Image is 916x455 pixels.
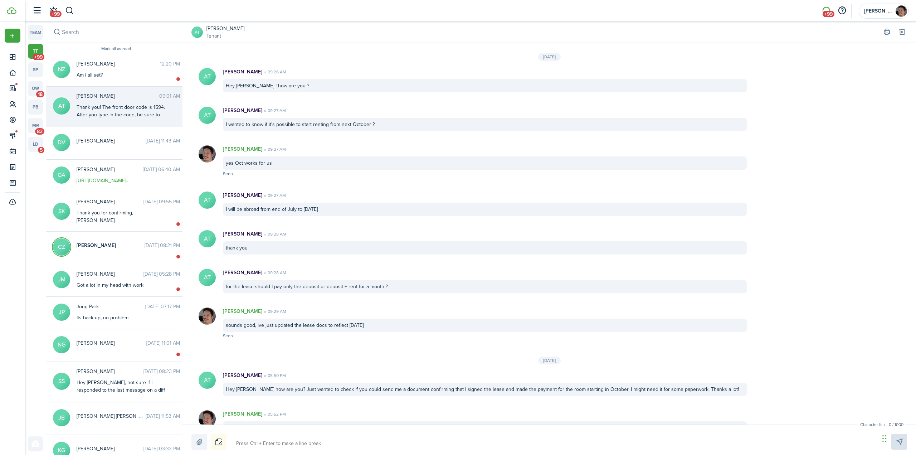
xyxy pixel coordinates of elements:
[28,100,43,115] a: pb
[159,92,180,100] time: 09:01 AM
[262,69,286,75] time: 09:26 AM
[53,409,70,426] avatar-text: JB
[28,44,43,59] a: tt
[223,192,262,199] p: [PERSON_NAME]
[53,166,70,184] avatar-text: GA
[223,118,747,131] div: I wanted to know if it's possible to start renting from next October ?
[77,379,166,409] div: Hey [PERSON_NAME], not sure if I responded to the last message on a diff platform or not but the ...
[77,281,166,289] div: Got a lot in my head with work
[223,383,747,396] div: Hey [PERSON_NAME] how are you? Just wanted to check if you could send me a document confirming th...
[191,26,203,38] a: AT
[262,308,286,315] time: 09:29 AM
[30,4,44,18] button: Open sidebar
[143,198,180,205] time: [DATE] 09:55 PM
[77,103,166,171] div: Thank you! The front door code is 1594. After you type in the code, be sure to physically twist t...
[77,71,166,79] div: Am i all set?
[77,339,146,347] span: Natalia Gallagher
[53,238,70,256] avatar-text: CZ
[223,319,747,332] div: sounds good, ive just updated the lease docs to reflect [DATE]
[77,412,146,420] span: Jay Balaram Sankhe
[864,9,893,14] span: Andy
[53,61,70,78] avatar-text: NZ
[143,368,180,375] time: [DATE] 08:23 PM
[146,339,180,347] time: [DATE] 11:01 AM
[77,368,143,375] span: Stephen Slater
[223,410,262,418] p: [PERSON_NAME]
[897,27,907,37] button: Delete
[199,145,216,163] img: Andy Bui
[46,21,186,43] input: search
[223,241,747,255] div: thank you
[28,81,43,96] a: ow
[836,5,848,17] button: Open resource center
[36,91,44,97] span: 18
[896,5,907,17] img: Andy
[145,242,180,249] time: [DATE] 08:21 PM
[262,192,286,199] time: 09:27 AM
[77,242,145,249] span: Chao Zan
[199,269,216,286] avatar-text: AT
[77,303,145,310] span: Jong Park
[262,231,286,237] time: 09:28 AM
[262,411,286,417] time: 05:52 PM
[53,304,70,321] avatar-text: JP
[47,2,60,20] a: Notifications
[28,62,43,77] a: sp
[199,107,216,124] avatar-text: AT
[206,32,244,40] a: Tenant
[199,372,216,389] avatar-text: AT
[223,421,747,435] div: Hey [PERSON_NAME], you can access those documents on the portal. Just click on leases and go to t...
[65,5,74,17] button: Search
[262,270,286,276] time: 09:28 AM
[143,445,180,452] time: [DATE] 03:33 PM
[223,333,233,339] span: Seen
[38,147,44,153] span: 5
[77,270,143,278] span: Jonathan Melendez Salgado
[262,372,286,379] time: 05:50 PM
[223,280,747,293] div: for the lease should I pay only the deposit or deposit + rent for a month ?
[206,25,244,32] a: [PERSON_NAME]
[199,230,216,247] avatar-text: AT
[77,92,159,100] span: Abderrahmen Triki
[262,146,286,153] time: 09:27 AM
[538,53,561,61] div: [DATE]
[101,47,131,52] button: Mark all as read
[77,166,143,173] span: Gregory Adams
[199,192,216,209] avatar-text: AT
[882,428,887,449] div: Drag
[223,308,262,315] p: [PERSON_NAME]
[146,137,180,145] time: [DATE] 11:43 AM
[146,412,180,420] time: [DATE] 11:53 AM
[33,54,44,60] span: +99
[35,128,44,135] span: 82
[28,118,43,133] a: mr
[882,27,892,37] button: Print
[797,378,916,455] iframe: Chat Widget
[77,198,143,205] span: Shad Khan
[538,357,561,364] div: [DATE]
[143,270,180,278] time: [DATE] 05:28 PM
[211,434,226,450] button: Notice
[145,303,180,310] time: [DATE] 07:17 PM
[53,373,70,390] avatar-text: SS
[53,203,70,220] avatar-text: SK
[223,170,233,177] span: Seen
[223,203,747,216] div: I will be abroad from end of July to [DATE]
[223,107,262,114] p: [PERSON_NAME]
[77,445,143,452] span: Ken Gough
[77,209,166,224] div: Thank you for confirming, [PERSON_NAME].
[199,68,216,85] avatar-text: AT
[223,156,747,170] div: yes Oct works for us
[223,230,262,238] p: [PERSON_NAME]
[28,25,43,40] a: team
[50,11,62,17] span: +99
[262,107,286,114] time: 09:27 AM
[77,137,146,145] span: Dwight Vidaud
[199,308,216,325] img: Andy Bui
[53,97,70,115] avatar-text: AT
[52,27,62,37] button: Search
[223,68,262,76] p: [PERSON_NAME]
[223,269,262,276] p: [PERSON_NAME]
